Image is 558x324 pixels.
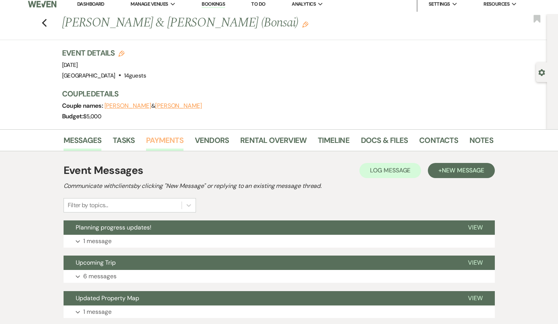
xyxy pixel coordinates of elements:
span: Upcoming Trip [76,259,116,267]
p: 6 messages [83,271,117,281]
span: & [104,102,202,110]
button: 6 messages [64,270,495,283]
button: View [456,220,495,235]
a: Notes [469,134,493,151]
span: View [468,223,483,231]
button: View [456,256,495,270]
button: +New Message [428,163,494,178]
span: Planning progress updates! [76,223,151,231]
span: [DATE] [62,61,78,69]
span: Resources [483,0,510,8]
span: 14 guests [124,72,146,79]
span: $5,000 [83,113,101,120]
a: Docs & Files [361,134,408,151]
a: Dashboard [77,1,104,7]
button: Edit [302,21,308,28]
a: Vendors [195,134,229,151]
button: Updated Property Map [64,291,456,305]
span: Analytics [292,0,316,8]
button: [PERSON_NAME] [155,103,202,109]
span: Updated Property Map [76,294,139,302]
button: Planning progress updates! [64,220,456,235]
a: Bookings [202,1,225,8]
span: View [468,294,483,302]
a: Payments [146,134,183,151]
button: Upcoming Trip [64,256,456,270]
span: [GEOGRAPHIC_DATA] [62,72,115,79]
span: Manage Venues [131,0,168,8]
button: Open lead details [538,68,545,76]
a: Timeline [318,134,350,151]
span: View [468,259,483,267]
button: [PERSON_NAME] [104,103,151,109]
a: Rental Overview [240,134,306,151]
a: Tasks [113,134,135,151]
div: Filter by topics... [68,201,108,210]
button: View [456,291,495,305]
a: Contacts [419,134,458,151]
p: 1 message [83,236,112,246]
a: Messages [64,134,102,151]
a: To Do [251,1,265,7]
h1: [PERSON_NAME] & [PERSON_NAME] (Bonsai) [62,14,401,32]
p: 1 message [83,307,112,317]
span: Log Message [370,166,410,174]
button: 1 message [64,235,495,248]
h3: Couple Details [62,88,486,99]
span: Couple names: [62,102,104,110]
h3: Event Details [62,48,146,58]
button: 1 message [64,305,495,318]
button: Log Message [359,163,421,178]
span: Budget: [62,112,84,120]
span: Settings [429,0,450,8]
h2: Communicate with clients by clicking "New Message" or replying to an existing message thread. [64,181,495,191]
span: New Message [442,166,484,174]
h1: Event Messages [64,163,143,178]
